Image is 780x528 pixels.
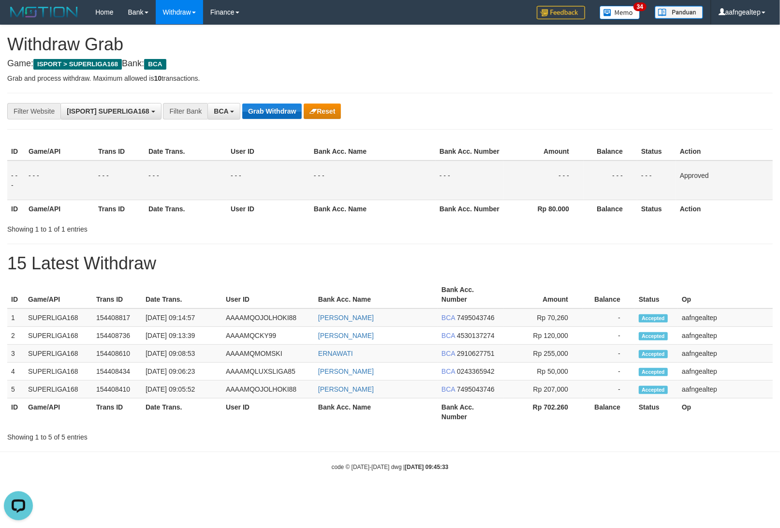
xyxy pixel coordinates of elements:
[7,143,25,161] th: ID
[24,327,92,345] td: SUPERLIGA168
[25,200,94,218] th: Game/API
[678,345,773,363] td: aafngealtep
[583,345,635,363] td: -
[94,161,145,200] td: - - -
[639,314,668,323] span: Accepted
[142,381,222,398] td: [DATE] 09:05:52
[318,332,374,339] a: [PERSON_NAME]
[92,398,142,426] th: Trans ID
[314,281,438,308] th: Bank Acc. Name
[639,332,668,340] span: Accepted
[503,200,584,218] th: Rp 80.000
[504,281,583,308] th: Amount
[318,350,353,357] a: ERNAWATI
[678,281,773,308] th: Op
[583,381,635,398] td: -
[92,281,142,308] th: Trans ID
[7,35,773,54] h1: Withdraw Grab
[633,2,647,11] span: 34
[438,398,504,426] th: Bank Acc. Number
[457,385,495,393] span: Copy 7495043746 to clipboard
[442,367,455,375] span: BCA
[584,161,637,200] td: - - -
[207,103,240,119] button: BCA
[639,350,668,358] span: Accepted
[637,143,676,161] th: Status
[584,143,637,161] th: Balance
[92,363,142,381] td: 154408434
[583,398,635,426] th: Balance
[92,381,142,398] td: 154408410
[7,308,24,327] td: 1
[457,314,495,322] span: Copy 7495043746 to clipboard
[584,200,637,218] th: Balance
[222,345,314,363] td: AAAAMQMOMSKI
[442,385,455,393] span: BCA
[142,308,222,327] td: [DATE] 09:14:57
[7,161,25,200] td: - - -
[504,345,583,363] td: Rp 255,000
[600,6,640,19] img: Button%20Memo.svg
[60,103,161,119] button: [ISPORT] SUPERLIGA168
[227,143,310,161] th: User ID
[142,281,222,308] th: Date Trans.
[25,143,94,161] th: Game/API
[457,332,495,339] span: Copy 4530137274 to clipboard
[457,367,495,375] span: Copy 0243365942 to clipboard
[145,200,227,218] th: Date Trans.
[438,281,504,308] th: Bank Acc. Number
[227,161,310,200] td: - - -
[142,327,222,345] td: [DATE] 09:13:39
[442,314,455,322] span: BCA
[7,398,24,426] th: ID
[145,143,227,161] th: Date Trans.
[7,363,24,381] td: 4
[314,398,438,426] th: Bank Acc. Name
[583,363,635,381] td: -
[222,398,314,426] th: User ID
[4,4,33,33] button: Open LiveChat chat widget
[33,59,122,70] span: ISPORT > SUPERLIGA168
[144,59,166,70] span: BCA
[222,327,314,345] td: AAAAMQCKY99
[442,350,455,357] span: BCA
[678,363,773,381] td: aafngealtep
[678,381,773,398] td: aafngealtep
[310,200,436,218] th: Bank Acc. Name
[676,161,773,200] td: Approved
[676,200,773,218] th: Action
[504,308,583,327] td: Rp 70,260
[678,398,773,426] th: Op
[504,398,583,426] th: Rp 702.260
[142,363,222,381] td: [DATE] 09:06:23
[222,363,314,381] td: AAAAMQLUXSLIGA85
[639,386,668,394] span: Accepted
[304,103,341,119] button: Reset
[7,345,24,363] td: 3
[678,327,773,345] td: aafngealtep
[635,398,678,426] th: Status
[222,381,314,398] td: AAAAMQOJOLHOKI88
[639,368,668,376] span: Accepted
[537,6,585,19] img: Feedback.jpg
[637,200,676,218] th: Status
[7,73,773,83] p: Grab and process withdraw. Maximum allowed is transactions.
[457,350,495,357] span: Copy 2910627751 to clipboard
[7,103,60,119] div: Filter Website
[24,308,92,327] td: SUPERLIGA168
[310,143,436,161] th: Bank Acc. Name
[637,161,676,200] td: - - -
[676,143,773,161] th: Action
[503,161,584,200] td: - - -
[436,143,503,161] th: Bank Acc. Number
[222,281,314,308] th: User ID
[504,381,583,398] td: Rp 207,000
[227,200,310,218] th: User ID
[7,200,25,218] th: ID
[142,398,222,426] th: Date Trans.
[92,345,142,363] td: 154408610
[7,220,318,234] div: Showing 1 to 1 of 1 entries
[583,281,635,308] th: Balance
[24,281,92,308] th: Game/API
[655,6,703,19] img: panduan.png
